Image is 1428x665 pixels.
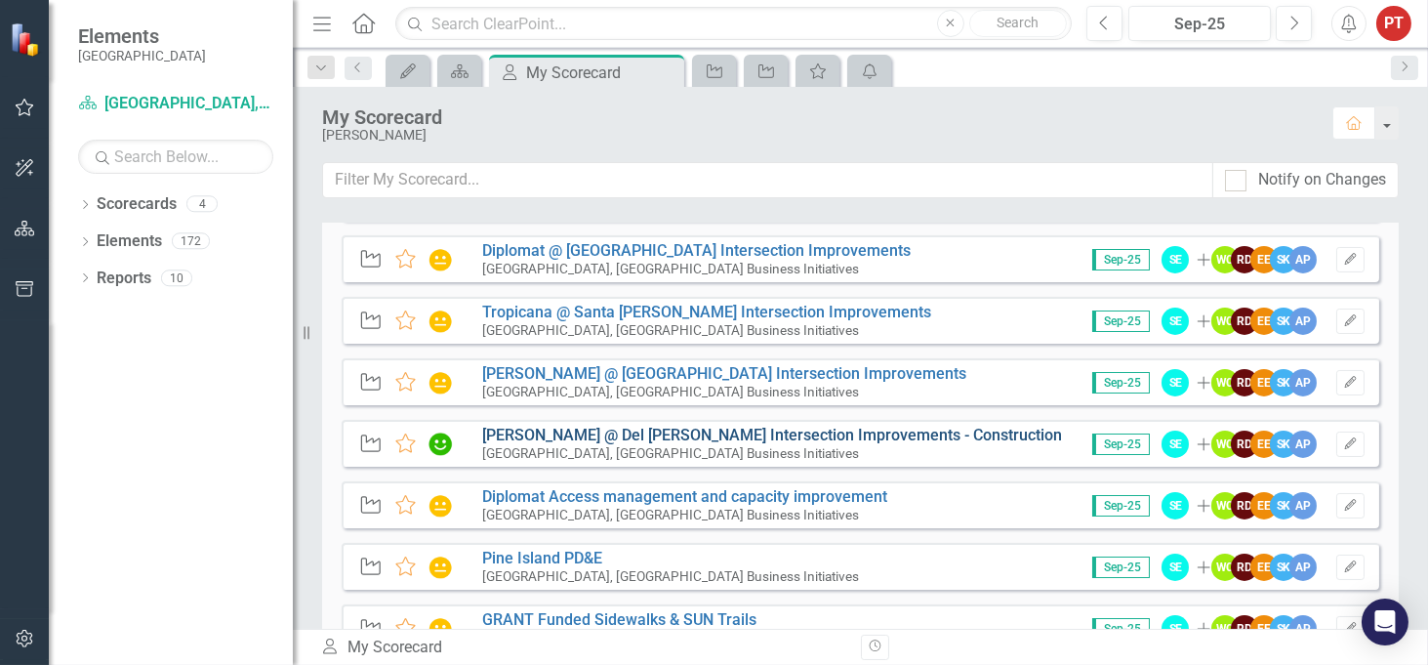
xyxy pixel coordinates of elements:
span: Sep-25 [1092,434,1150,455]
div: EE [1250,492,1278,520]
a: Diplomat @ [GEOGRAPHIC_DATA] Intersection Improvements [482,241,911,260]
div: SE [1162,308,1189,335]
div: RD [1231,308,1258,335]
div: Notify on Changes [1258,169,1386,191]
div: SK [1270,615,1297,643]
span: Search [997,15,1039,30]
div: WC [1211,431,1239,458]
div: SK [1270,492,1297,520]
small: [GEOGRAPHIC_DATA], [GEOGRAPHIC_DATA] Business Initiatives [482,384,859,399]
div: 172 [172,233,210,250]
img: Completed [428,433,453,456]
div: AP [1289,246,1317,273]
a: GRANT Funded Sidewalks & SUN Trails [482,610,756,629]
small: [GEOGRAPHIC_DATA], [GEOGRAPHIC_DATA] Business Initiatives [482,507,859,522]
div: SE [1162,554,1189,581]
div: WC [1211,492,1239,520]
span: Elements [78,24,206,48]
a: Tropicana @ Santa [PERSON_NAME] Intersection Improvements [482,303,931,321]
div: SE [1162,246,1189,273]
input: Search Below... [78,140,273,174]
a: [GEOGRAPHIC_DATA], [GEOGRAPHIC_DATA] Business Initiatives [78,93,273,115]
div: SE [1162,615,1189,643]
div: AP [1289,615,1317,643]
div: WC [1211,554,1239,581]
div: RD [1231,492,1258,520]
div: EE [1250,615,1278,643]
small: [GEOGRAPHIC_DATA], [GEOGRAPHIC_DATA] Business Initiatives [482,261,859,276]
div: SK [1270,246,1297,273]
div: 10 [161,270,192,286]
div: RD [1231,246,1258,273]
a: Reports [97,268,151,290]
input: Search ClearPoint... [395,7,1072,41]
span: Sep-25 [1092,618,1150,640]
img: In Progress [428,248,453,271]
div: Open Intercom Messenger [1362,599,1408,645]
button: Sep-25 [1128,6,1271,41]
div: My Scorecard [320,637,846,659]
a: Pine Island PD&E [482,549,602,567]
input: Filter My Scorecard... [322,162,1213,198]
div: SE [1162,492,1189,520]
small: [GEOGRAPHIC_DATA] [78,48,206,63]
span: Sep-25 [1092,372,1150,394]
div: RD [1231,615,1258,643]
span: Sep-25 [1092,311,1150,332]
img: In Progress [428,310,453,333]
a: Elements [97,230,162,253]
span: Sep-25 [1092,249,1150,270]
div: EE [1250,308,1278,335]
small: [GEOGRAPHIC_DATA], [GEOGRAPHIC_DATA] Business Initiatives [482,322,859,338]
div: AP [1289,369,1317,396]
span: Sep-25 [1092,495,1150,517]
div: EE [1250,554,1278,581]
div: SK [1270,554,1297,581]
small: [GEOGRAPHIC_DATA], [GEOGRAPHIC_DATA] Business Initiatives [482,445,859,461]
div: AP [1289,554,1317,581]
button: PT [1376,6,1411,41]
img: In Progress [428,556,453,579]
a: Scorecards [97,193,177,216]
a: [PERSON_NAME] @ [GEOGRAPHIC_DATA] Intersection Improvements [482,364,966,383]
div: WC [1211,369,1239,396]
div: AP [1289,308,1317,335]
div: SE [1162,369,1189,396]
div: WC [1211,615,1239,643]
img: In Progress [428,617,453,641]
div: RD [1231,431,1258,458]
div: AP [1289,431,1317,458]
div: EE [1250,431,1278,458]
div: [PERSON_NAME] [322,128,1313,143]
img: ClearPoint Strategy [10,21,44,56]
div: SK [1270,431,1297,458]
div: EE [1250,369,1278,396]
img: In Progress [428,494,453,518]
small: [GEOGRAPHIC_DATA], [GEOGRAPHIC_DATA] Business Initiatives [482,568,859,584]
div: AP [1289,492,1317,520]
button: Search [969,10,1067,37]
a: [PERSON_NAME] @ Del [PERSON_NAME] Intersection Improvements - Construction [482,426,1062,444]
div: WC [1211,246,1239,273]
div: RD [1231,554,1258,581]
div: SK [1270,308,1297,335]
a: Diplomat Access management and capacity improvement [482,487,887,506]
div: WC [1211,308,1239,335]
div: Sep-25 [1135,13,1264,36]
div: My Scorecard [322,106,1313,128]
div: SK [1270,369,1297,396]
img: In Progress [428,371,453,395]
div: SE [1162,431,1189,458]
div: 4 [186,196,218,213]
div: My Scorecard [526,61,679,85]
span: Sep-25 [1092,557,1150,578]
div: RD [1231,369,1258,396]
div: EE [1250,246,1278,273]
